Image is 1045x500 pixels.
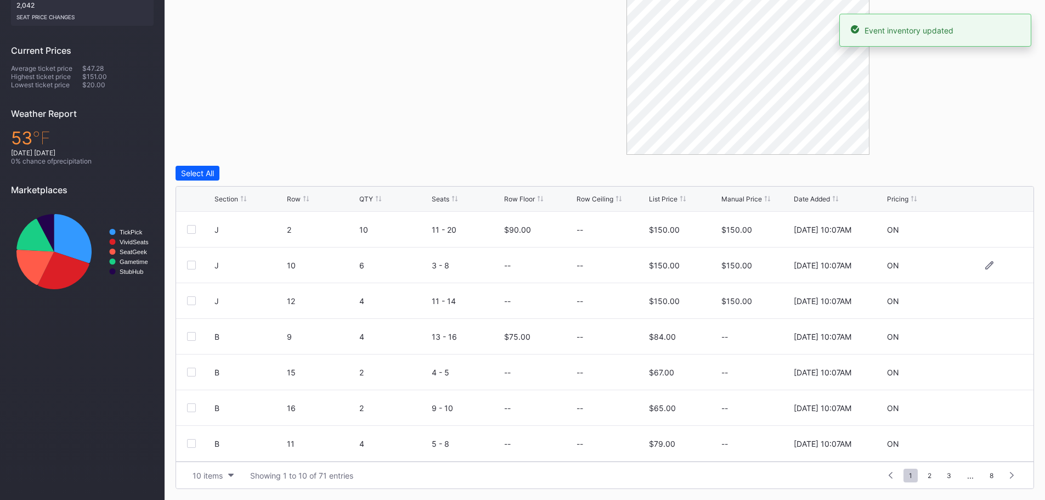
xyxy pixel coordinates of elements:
div: [DATE] 10:07AM [794,332,851,341]
div: 10 [359,225,429,234]
div: 2 [359,403,429,413]
div: Lowest ticket price [11,81,82,89]
span: 2 [922,469,937,482]
div: $65.00 [649,403,676,413]
div: 4 - 5 [432,368,501,377]
div: [DATE] 10:07AM [794,296,851,306]
div: -- [721,332,791,341]
button: Select All [176,166,219,181]
div: $47.28 [82,64,154,72]
div: -- [577,225,583,234]
text: Gametime [120,259,148,265]
div: Row [287,195,301,203]
div: ON [887,261,899,270]
div: -- [504,403,511,413]
div: Select All [181,168,214,178]
div: $67.00 [649,368,674,377]
div: Pricing [887,195,908,203]
div: 15 [287,368,357,377]
div: 11 - 20 [432,225,501,234]
span: ℉ [32,127,50,149]
div: B [214,403,284,413]
div: $84.00 [649,332,676,341]
div: Date Added [794,195,830,203]
div: 2 [359,368,429,377]
div: -- [577,403,583,413]
div: B [214,332,284,341]
div: [DATE] 10:07AM [794,261,851,270]
div: -- [504,439,511,448]
div: [DATE] 10:07AM [794,439,851,448]
div: 4 [359,296,429,306]
div: Row Floor [504,195,535,203]
div: -- [577,261,583,270]
div: Highest ticket price [11,72,82,81]
div: -- [504,368,511,377]
div: $20.00 [82,81,154,89]
div: 6 [359,261,429,270]
div: ON [887,439,899,448]
div: ... [959,471,982,480]
div: -- [721,368,791,377]
div: $151.00 [82,72,154,81]
div: B [214,368,284,377]
div: [DATE] 10:07AM [794,368,851,377]
div: Event inventory updated [865,26,953,35]
div: 4 [359,332,429,341]
div: ON [887,225,899,234]
div: 11 - 14 [432,296,501,306]
div: J [214,296,284,306]
text: TickPick [120,229,143,235]
div: 0 % chance of precipitation [11,157,154,165]
div: [DATE] 10:07AM [794,403,851,413]
div: $150.00 [721,225,791,234]
span: 3 [941,469,957,482]
div: $150.00 [721,296,791,306]
div: $150.00 [649,296,680,306]
div: -- [504,296,511,306]
div: Section [214,195,238,203]
div: 9 - 10 [432,403,501,413]
div: [DATE] 10:07AM [794,225,851,234]
div: $75.00 [504,332,530,341]
div: 13 - 16 [432,332,501,341]
div: 9 [287,332,357,341]
div: $79.00 [649,439,675,448]
div: -- [504,261,511,270]
div: -- [577,368,583,377]
div: Showing 1 to 10 of 71 entries [250,471,353,480]
div: Manual Price [721,195,762,203]
svg: Chart title [11,204,154,300]
div: 2 [287,225,357,234]
div: 12 [287,296,357,306]
div: $150.00 [649,261,680,270]
div: ON [887,296,899,306]
div: 3 - 8 [432,261,501,270]
div: seat price changes [16,9,148,20]
text: SeatGeek [120,249,147,255]
div: -- [577,296,583,306]
span: 8 [984,469,999,482]
div: 5 - 8 [432,439,501,448]
div: 16 [287,403,357,413]
div: Row Ceiling [577,195,613,203]
div: List Price [649,195,677,203]
div: ON [887,403,899,413]
div: -- [721,439,791,448]
text: StubHub [120,268,144,275]
text: VividSeats [120,239,149,245]
div: [DATE] [DATE] [11,149,154,157]
div: -- [577,332,583,341]
div: 11 [287,439,357,448]
div: 53 [11,127,154,149]
div: ON [887,332,899,341]
div: J [214,225,284,234]
div: $150.00 [649,225,680,234]
span: 1 [903,469,918,482]
div: Average ticket price [11,64,82,72]
div: Current Prices [11,45,154,56]
div: J [214,261,284,270]
div: B [214,439,284,448]
div: 4 [359,439,429,448]
div: -- [721,403,791,413]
